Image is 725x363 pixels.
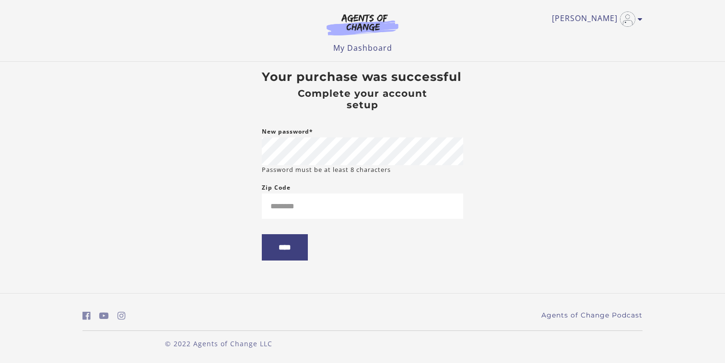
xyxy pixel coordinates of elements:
label: New password* [262,126,313,137]
i: https://www.instagram.com/agentsofchangeprep/ (Open in a new window) [117,311,126,320]
label: Zip Code [262,182,291,193]
a: https://www.facebook.com/groups/aswbtestprep (Open in a new window) [82,309,91,323]
a: https://www.youtube.com/c/AgentsofChangeTestPrepbyMeaganMitchell (Open in a new window) [99,309,109,323]
a: https://www.instagram.com/agentsofchangeprep/ (Open in a new window) [117,309,126,323]
h3: Your purchase was successful [262,69,463,84]
a: Agents of Change Podcast [541,310,643,320]
a: My Dashboard [333,43,392,53]
small: Password must be at least 8 characters [262,165,391,174]
i: https://www.youtube.com/c/AgentsofChangeTestPrepbyMeaganMitchell (Open in a new window) [99,311,109,320]
img: Agents of Change Logo [316,13,409,35]
i: https://www.facebook.com/groups/aswbtestprep (Open in a new window) [82,311,91,320]
h4: Complete your account setup [282,88,443,111]
a: Toggle menu [552,11,638,27]
p: © 2022 Agents of Change LLC [82,339,355,349]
